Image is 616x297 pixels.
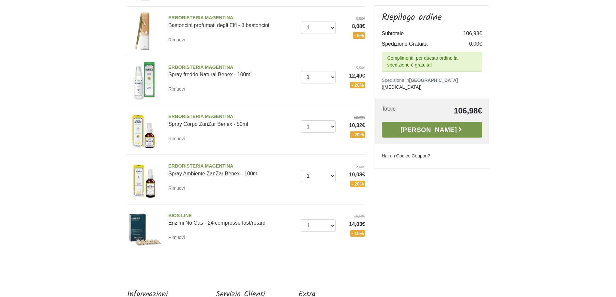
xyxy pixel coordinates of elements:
a: Rimuovi [168,85,188,93]
del: 16,50€ [340,214,365,219]
span: 12,40€ [340,72,365,80]
span: 10,08€ [340,171,365,179]
small: Rimuovi [168,235,185,240]
img: Spray Ambiente ZanZar Benex - 100ml [125,160,164,199]
a: ERBORISTERIA MAGENTINASpray Ambiente ZanZar Benex - 100ml [168,163,296,176]
td: 106,98€ [415,105,482,117]
b: [GEOGRAPHIC_DATA] [409,78,458,83]
span: - 5% [353,32,365,39]
a: ERBORISTERIA MAGENTINABastoncini profumati degli Elfi - 8 bastoncini [168,14,296,28]
del: 15,50€ [340,65,365,71]
a: Rimuovi [168,36,188,44]
h3: Riepilogo ordine [382,12,482,23]
small: Rimuovi [168,86,185,92]
u: Hai un Codice Coupon? [382,153,430,158]
span: 14,03€ [340,220,365,228]
small: Rimuovi [168,37,185,42]
span: ERBORISTERIA MAGENTINA [168,113,296,120]
img: Spray Corpo ZanZar Benex - 50ml [125,111,164,149]
del: 12,90€ [340,115,365,120]
td: 0,00€ [456,39,482,49]
span: 8,08€ [340,22,365,30]
a: Rimuovi [168,134,188,142]
span: 10,32€ [340,122,365,129]
small: Rimuovi [168,186,185,191]
img: Spray freddo Natural Benex - 100ml [125,61,164,100]
span: ERBORISTERIA MAGENTINA [168,14,296,22]
span: - 20% [350,131,365,138]
a: Rimuovi [168,184,188,192]
span: - 20% [350,181,365,187]
img: Bastoncini profumati degli Elfi - 8 bastoncini [125,12,164,51]
a: BIOS LINEEnzimi No Gas - 24 compresse fast/retard [168,212,296,226]
td: Subtotale [382,28,456,39]
div: Complimenti, per questo ordine la spedizione è gratuita! [382,52,482,72]
img: Enzimi No Gas - 24 compresse fast/retard [125,210,164,248]
td: 106,98€ [456,28,482,39]
span: ERBORISTERIA MAGENTINA [168,163,296,170]
p: Spedizione in [382,77,482,91]
label: Hai un Codice Coupon? [382,153,430,159]
a: ERBORISTERIA MAGENTINASpray freddo Natural Benex - 100ml [168,64,296,78]
span: - 20% [350,82,365,88]
span: ERBORISTERIA MAGENTINA [168,64,296,71]
a: ([MEDICAL_DATA]) [382,84,422,90]
a: Rimuovi [168,233,188,241]
a: [PERSON_NAME] [382,122,482,138]
td: Totale [382,105,415,117]
span: BIOS LINE [168,212,296,219]
small: Rimuovi [168,136,185,141]
del: 8,50€ [340,16,365,22]
td: Spedizione Gratuita [382,39,456,49]
del: 12,60€ [340,164,365,170]
a: ERBORISTERIA MAGENTINASpray Corpo ZanZar Benex - 50ml [168,113,296,127]
span: - 15% [350,230,365,237]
